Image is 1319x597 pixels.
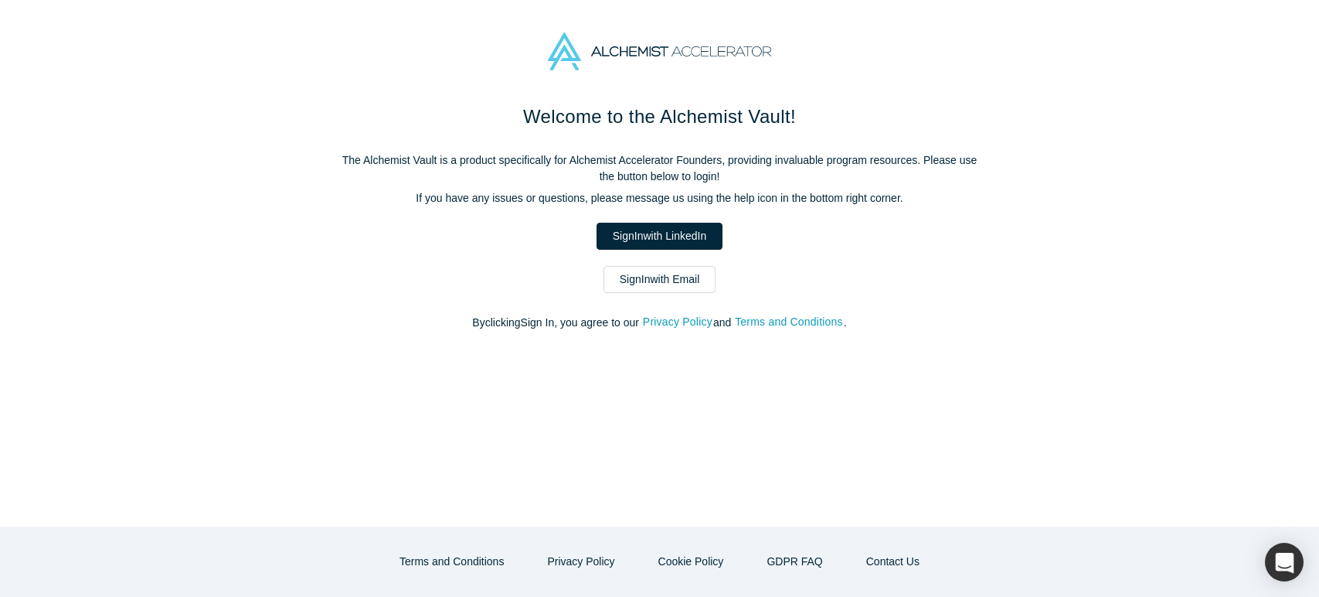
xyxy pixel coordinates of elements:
[642,313,713,331] button: Privacy Policy
[531,548,631,575] button: Privacy Policy
[335,315,984,331] p: By clicking Sign In , you agree to our and .
[548,32,770,70] img: Alchemist Accelerator Logo
[642,548,740,575] button: Cookie Policy
[383,548,520,575] button: Terms and Conditions
[335,103,984,131] h1: Welcome to the Alchemist Vault!
[335,190,984,206] p: If you have any issues or questions, please message us using the help icon in the bottom right co...
[597,223,722,250] a: SignInwith LinkedIn
[335,152,984,185] p: The Alchemist Vault is a product specifically for Alchemist Accelerator Founders, providing inval...
[603,266,716,293] a: SignInwith Email
[750,548,838,575] a: GDPR FAQ
[734,313,844,331] button: Terms and Conditions
[850,548,936,575] button: Contact Us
